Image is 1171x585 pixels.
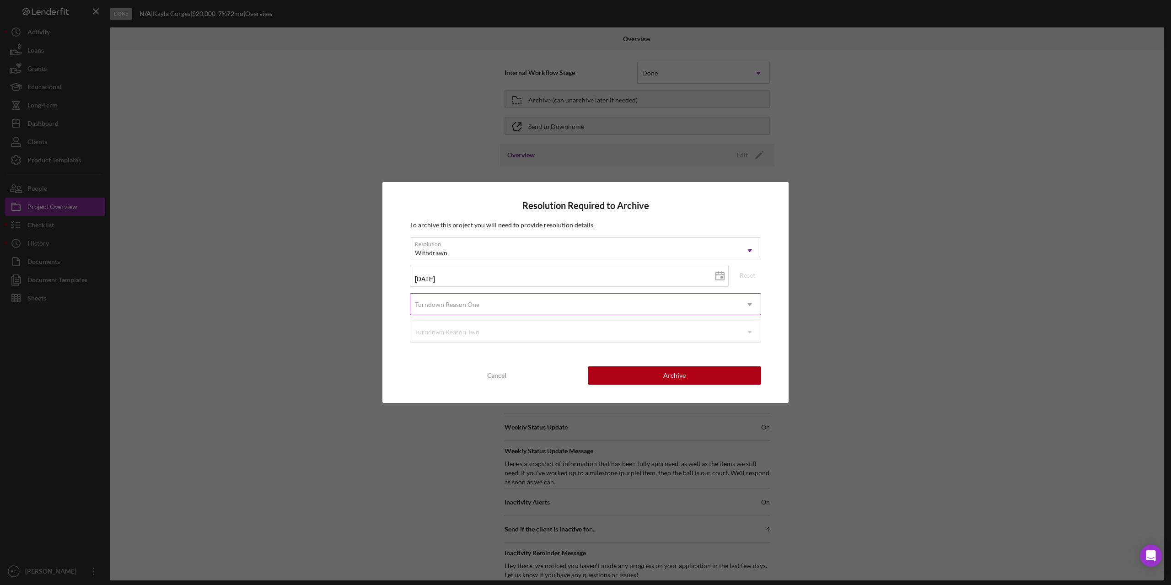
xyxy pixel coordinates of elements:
[415,301,479,308] div: Turndown Reason One
[663,366,686,385] div: Archive
[415,249,447,257] div: Withdrawn
[410,200,761,211] h4: Resolution Required to Archive
[740,268,755,282] div: Reset
[410,366,583,385] button: Cancel
[1140,545,1162,567] div: Open Intercom Messenger
[734,268,761,282] button: Reset
[588,366,761,385] button: Archive
[487,366,506,385] div: Cancel
[410,220,761,230] p: To archive this project you will need to provide resolution details.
